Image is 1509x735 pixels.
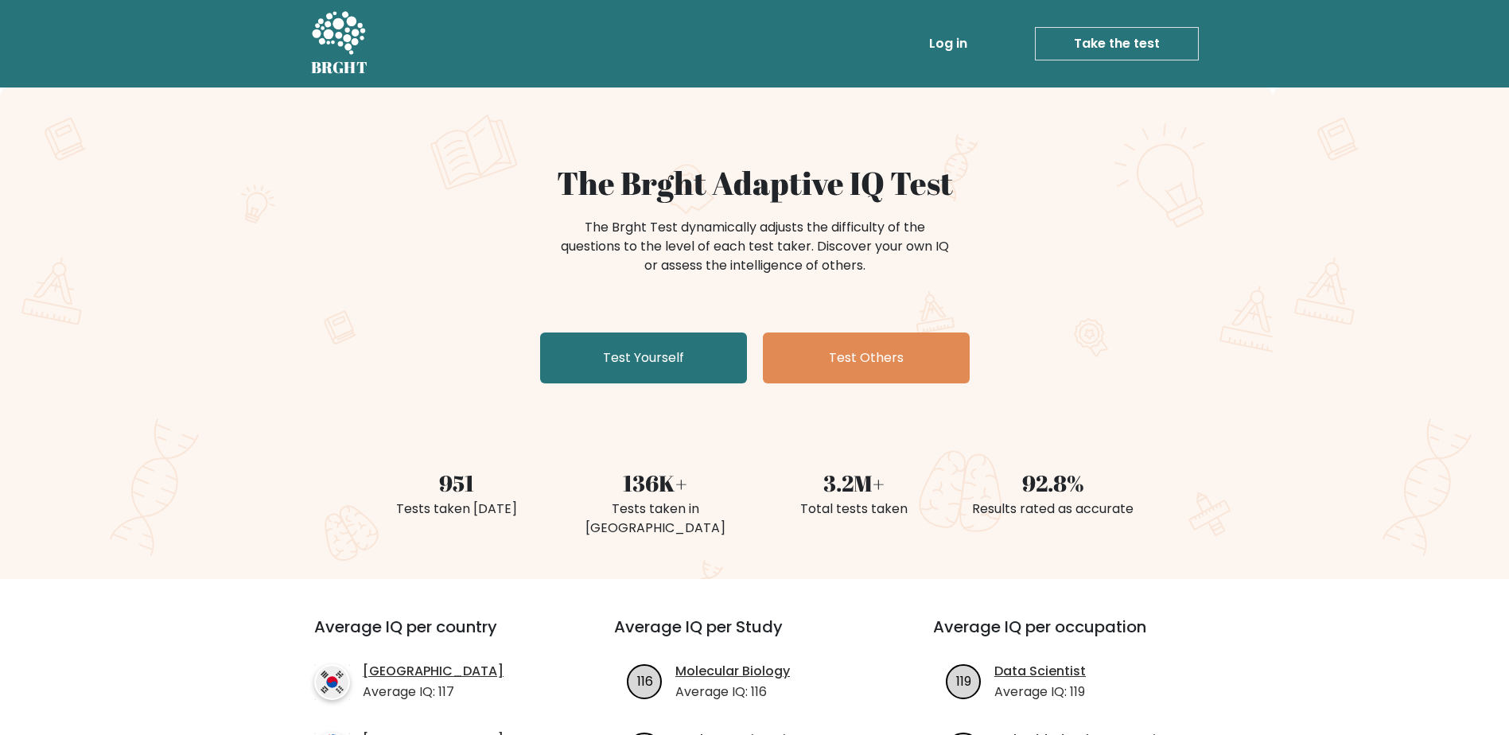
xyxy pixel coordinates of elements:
[675,662,790,681] a: Molecular Biology
[367,164,1143,202] h1: The Brght Adaptive IQ Test
[963,466,1143,500] div: 92.8%
[566,500,745,538] div: Tests taken in [GEOGRAPHIC_DATA]
[314,664,350,700] img: country
[994,662,1086,681] a: Data Scientist
[363,662,504,681] a: [GEOGRAPHIC_DATA]
[566,466,745,500] div: 136K+
[367,500,546,519] div: Tests taken [DATE]
[994,682,1086,702] p: Average IQ: 119
[764,500,944,519] div: Total tests taken
[933,617,1214,655] h3: Average IQ per occupation
[367,466,546,500] div: 951
[314,617,557,655] h3: Average IQ per country
[540,332,747,383] a: Test Yourself
[311,58,368,77] h5: BRGHT
[956,671,971,690] text: 119
[614,617,895,655] h3: Average IQ per Study
[637,671,653,690] text: 116
[1035,27,1199,60] a: Take the test
[675,682,790,702] p: Average IQ: 116
[963,500,1143,519] div: Results rated as accurate
[764,466,944,500] div: 3.2M+
[763,332,970,383] a: Test Others
[363,682,504,702] p: Average IQ: 117
[311,6,368,81] a: BRGHT
[923,28,974,60] a: Log in
[556,218,954,275] div: The Brght Test dynamically adjusts the difficulty of the questions to the level of each test take...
